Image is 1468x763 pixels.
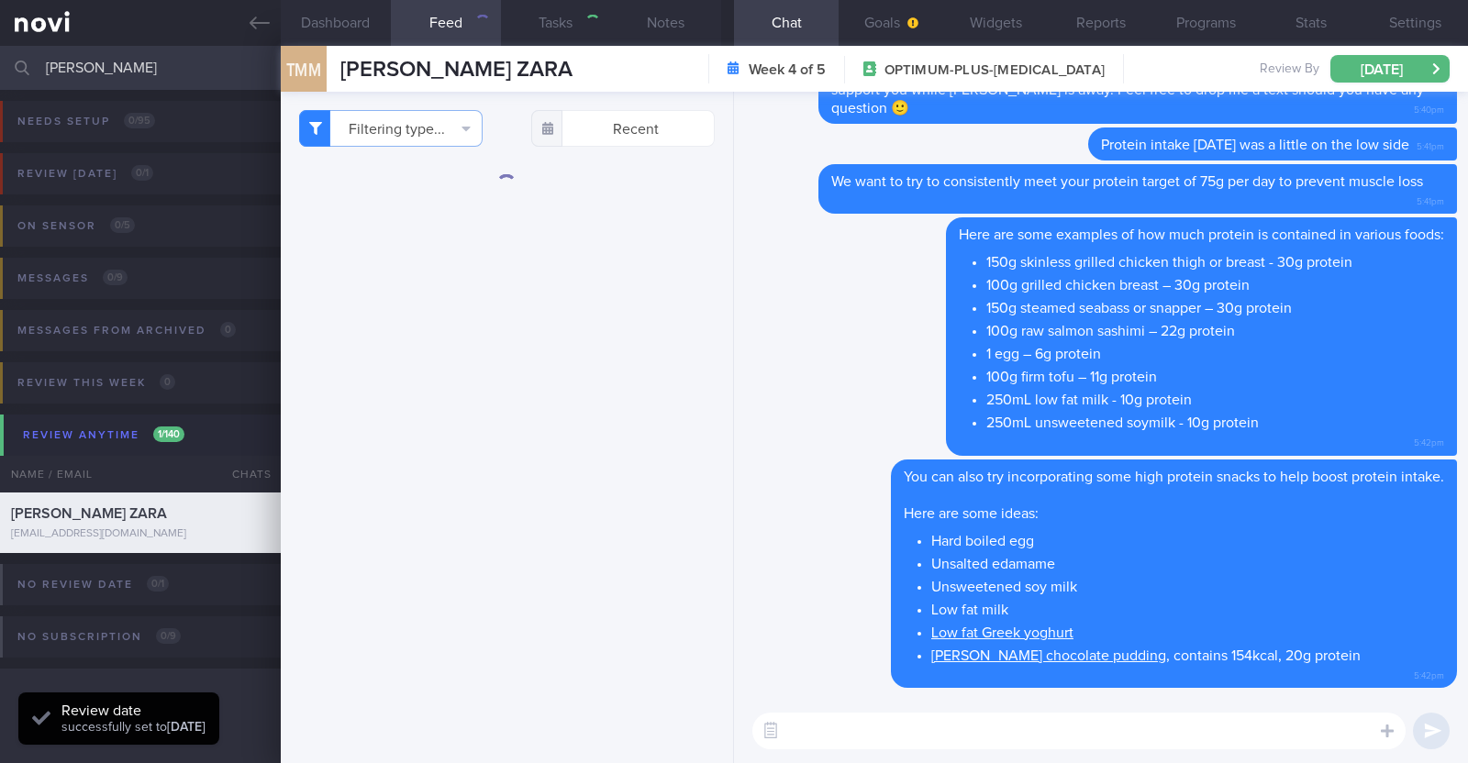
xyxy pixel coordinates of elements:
[986,363,1444,386] li: 100g firm tofu – 11g protein
[18,423,189,448] div: Review anytime
[11,506,167,521] span: [PERSON_NAME] ZARA
[1414,665,1444,682] span: 5:42pm
[749,61,826,79] strong: Week 4 of 5
[1260,61,1319,78] span: Review By
[131,165,153,181] span: 0 / 1
[931,573,1444,596] li: Unsweetened soy milk
[986,386,1444,409] li: 250mL low fat milk - 10g protein
[11,527,270,541] div: [EMAIL_ADDRESS][DOMAIN_NAME]
[904,470,1444,484] span: You can also try incorporating some high protein snacks to help boost protein intake.
[13,370,180,395] div: Review this week
[13,318,240,343] div: Messages from Archived
[220,322,236,337] span: 0
[1330,55,1450,83] button: [DATE]
[1414,432,1444,449] span: 5:42pm
[831,174,1423,189] span: We want to try to consistently meet your protein target of 75g per day to prevent muscle loss
[156,628,181,644] span: 0 / 9
[986,249,1444,271] li: 150g skinless grilled chicken thigh or breast - 30g protein
[884,61,1105,80] span: OPTIMUM-PLUS-[MEDICAL_DATA]
[340,59,573,81] span: [PERSON_NAME] ZARA
[931,550,1444,573] li: Unsalted edamame
[276,35,331,105] div: TMM
[110,217,135,233] span: 0 / 5
[160,374,175,390] span: 0
[931,625,1073,640] a: Low fat Greek yoghurt
[207,456,281,492] div: Chats
[167,721,206,734] strong: [DATE]
[13,625,185,649] div: No subscription
[299,110,483,147] button: Filtering type...
[959,227,1444,242] span: Here are some examples of how much protein is contained in various foods:
[61,702,206,720] div: Review date
[13,266,132,291] div: Messages
[1101,138,1409,152] span: Protein intake [DATE] was a little on the low side
[931,642,1444,665] li: , contains 154kcal, 20g protein
[1417,191,1444,208] span: 5:41pm
[986,271,1444,294] li: 100g grilled chicken breast – 30g protein
[831,64,1424,116] span: Hi [PERSON_NAME], dietitian Charlotte here. It's great to connect with you. I'll be here to suppo...
[13,109,160,134] div: Needs setup
[147,576,169,592] span: 0 / 1
[13,161,158,186] div: Review [DATE]
[13,572,173,597] div: No review date
[13,214,139,238] div: On sensor
[986,340,1444,363] li: 1 egg – 6g protein
[904,506,1039,521] span: Here are some ideas:
[986,317,1444,340] li: 100g raw salmon sashimi – 22g protein
[103,270,128,285] span: 0 / 9
[1417,136,1444,153] span: 5:41pm
[61,721,206,734] span: successfully set to
[931,648,1166,663] a: [PERSON_NAME] chocolate pudding
[986,294,1444,317] li: 150g steamed seabass or snapper – 30g protein
[986,409,1444,432] li: 250mL unsweetened soymilk - 10g protein
[153,426,184,442] span: 1 / 140
[931,527,1444,550] li: Hard boiled egg
[124,113,155,128] span: 0 / 95
[931,596,1444,619] li: Low fat milk
[1414,99,1444,116] span: 5:40pm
